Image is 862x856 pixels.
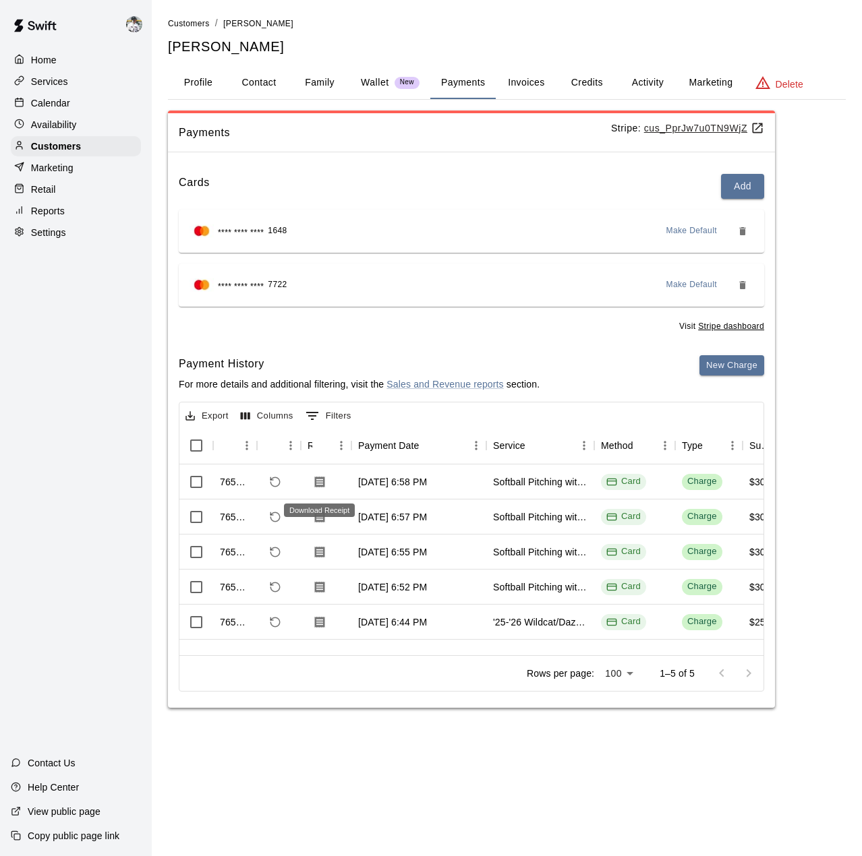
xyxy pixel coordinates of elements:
p: Availability [31,118,77,131]
div: Softball Pitching with Ally [493,510,587,524]
h6: Payment History [179,355,540,373]
span: Refund payment [264,541,287,563]
p: Retail [31,183,56,196]
button: Marketing [678,67,743,99]
span: Customers [168,19,210,28]
div: '25-'26 Wildcat/Dazzlers Membership [493,615,587,629]
div: 765284 [220,510,250,524]
button: Credits [556,67,617,99]
a: Services [11,71,141,92]
div: Card [606,475,641,488]
img: Credit card brand logo [190,278,214,292]
button: Menu [722,435,743,456]
button: Payments [430,67,496,99]
p: Calendar [31,96,70,110]
button: Add [721,174,764,199]
div: Aug 19, 2025, 6:58 PM [358,475,427,489]
button: Profile [168,67,229,99]
div: Card [606,580,641,593]
a: Customers [11,136,141,156]
p: Contact Us [28,756,76,770]
div: 100 [600,664,638,683]
p: Help Center [28,781,79,794]
button: Family [289,67,350,99]
a: cus_PprJw7u0TN9WjZ [644,123,764,133]
a: Reports [11,201,141,221]
div: Availability [11,115,141,135]
span: New [395,78,420,87]
button: Sort [703,436,722,455]
div: 765241 [220,615,250,629]
button: Download Receipt [308,470,332,494]
button: Contact [229,67,289,99]
div: Softball Pitching with Ally [493,545,587,559]
a: Home [11,50,141,70]
div: $25.00 [749,615,779,629]
a: Calendar [11,93,141,113]
div: Card [606,615,641,628]
span: Make Default [666,224,718,238]
span: Refund payment [264,470,287,493]
div: Aug 19, 2025, 6:55 PM [358,545,427,559]
div: Aug 19, 2025, 6:44 PM [358,615,427,629]
span: Payments [179,124,611,142]
div: Type [682,427,703,464]
button: Sort [633,436,652,455]
a: Marketing [11,158,141,178]
div: Charge [687,475,717,488]
div: Service [493,427,525,464]
button: Make Default [661,220,723,242]
div: Subtotal [749,427,771,464]
div: Download Receipt [284,503,355,517]
button: Invoices [496,67,556,99]
p: Delete [776,78,803,91]
a: Sales and Revenue reports [386,379,503,390]
div: Service [486,427,594,464]
p: Services [31,75,68,88]
div: Aug 19, 2025, 6:57 PM [358,510,427,524]
button: Download Receipt [308,540,332,564]
img: Justin Dunning [126,16,142,32]
div: Id [213,427,257,464]
h6: Cards [179,174,210,199]
p: Wallet [361,75,389,90]
button: Sort [220,436,239,455]
div: 765278 [220,545,250,559]
button: Download Receipt [308,575,332,599]
span: 7722 [268,278,287,292]
button: Menu [281,435,301,456]
nav: breadcrumb [168,16,846,31]
div: Charge [687,615,717,628]
p: View public page [28,805,100,818]
button: Export [182,406,232,427]
div: Receipt [301,427,351,464]
h5: [PERSON_NAME] [168,38,846,56]
button: Sort [264,436,283,455]
p: Settings [31,226,66,239]
a: Stripe dashboard [698,322,764,331]
p: Customers [31,140,81,153]
a: Settings [11,222,141,243]
div: $30.00 [749,510,779,524]
div: Type [675,427,743,464]
p: Copy public page link [28,829,119,843]
span: Visit [679,320,764,334]
button: Menu [655,435,675,456]
div: Softball Pitching with Ally [493,580,587,594]
div: Charge [687,510,717,523]
div: Refund [257,427,301,464]
button: Menu [466,435,486,456]
a: Retail [11,179,141,200]
span: Make Default [666,278,718,292]
p: For more details and additional filtering, visit the section. [179,377,540,391]
button: New Charge [699,355,764,376]
button: Make Default [661,274,723,296]
div: basic tabs example [168,67,846,99]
